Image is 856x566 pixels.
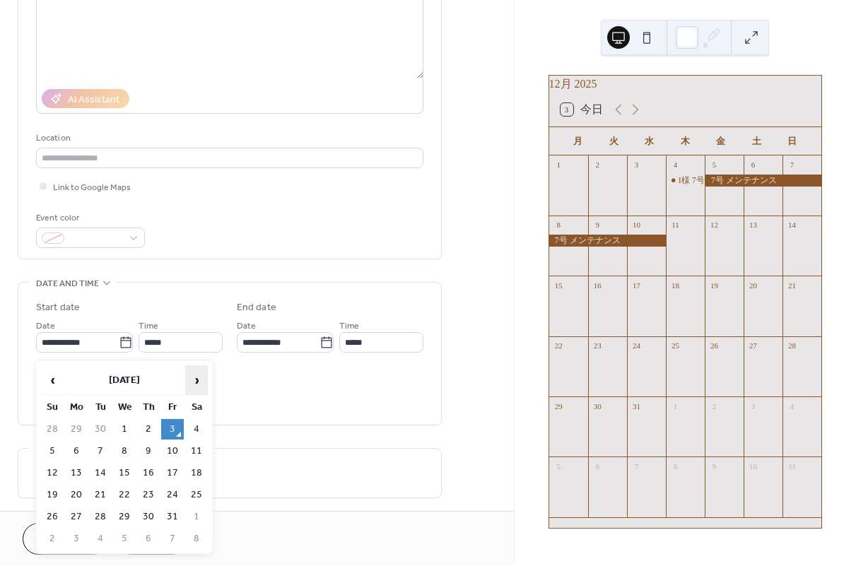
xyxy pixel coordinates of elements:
[41,419,64,440] td: 28
[137,397,160,418] th: Th
[41,397,64,418] th: Su
[23,523,110,555] button: Cancel
[161,485,184,505] td: 24
[137,485,160,505] td: 23
[113,441,136,461] td: 8
[339,319,359,334] span: Time
[553,401,564,411] div: 29
[89,507,112,527] td: 28
[113,463,136,483] td: 15
[113,507,136,527] td: 29
[137,463,160,483] td: 16
[237,319,256,334] span: Date
[667,127,703,155] div: 木
[632,127,667,155] div: 水
[137,529,160,549] td: 6
[53,180,131,195] span: Link to Google Maps
[748,160,758,170] div: 6
[65,441,88,461] td: 6
[592,160,603,170] div: 2
[631,461,642,471] div: 7
[592,341,603,351] div: 23
[137,441,160,461] td: 9
[549,235,666,247] div: 7号 メンテナンス
[41,507,64,527] td: 26
[703,127,739,155] div: 金
[787,160,797,170] div: 7
[787,341,797,351] div: 28
[592,401,603,411] div: 30
[65,419,88,440] td: 29
[161,397,184,418] th: Fr
[161,463,184,483] td: 17
[553,341,564,351] div: 22
[553,461,564,471] div: 5
[137,507,160,527] td: 30
[670,280,681,290] div: 18
[185,419,208,440] td: 4
[705,175,821,187] div: 7号 メンテナンス
[186,366,207,394] span: ›
[709,220,720,230] div: 12
[185,529,208,549] td: 8
[89,397,112,418] th: Tu
[596,127,631,155] div: 火
[592,461,603,471] div: 6
[185,463,208,483] td: 18
[139,319,158,334] span: Time
[748,341,758,351] div: 27
[89,485,112,505] td: 21
[631,280,642,290] div: 17
[631,341,642,351] div: 24
[787,280,797,290] div: 21
[670,220,681,230] div: 11
[65,365,184,396] th: [DATE]
[553,280,564,290] div: 15
[36,319,55,334] span: Date
[666,175,705,187] div: I様 7号レンタル
[65,529,88,549] td: 3
[113,419,136,440] td: 1
[65,485,88,505] td: 20
[670,401,681,411] div: 1
[36,211,142,225] div: Event color
[36,276,99,291] span: Date and time
[561,127,596,155] div: 月
[89,529,112,549] td: 4
[748,401,758,411] div: 3
[748,461,758,471] div: 10
[739,127,774,155] div: 土
[185,397,208,418] th: Sa
[709,401,720,411] div: 2
[41,463,64,483] td: 12
[556,100,608,119] button: 3今日
[185,485,208,505] td: 25
[113,485,136,505] td: 22
[41,485,64,505] td: 19
[549,76,821,93] div: 12月 2025
[709,280,720,290] div: 19
[787,461,797,471] div: 11
[113,397,136,418] th: We
[709,341,720,351] div: 26
[670,160,681,170] div: 4
[161,529,184,549] td: 7
[709,160,720,170] div: 5
[161,507,184,527] td: 31
[113,529,136,549] td: 5
[137,419,160,440] td: 2
[631,401,642,411] div: 31
[65,507,88,527] td: 27
[631,160,642,170] div: 3
[89,419,112,440] td: 30
[42,366,63,394] span: ‹
[679,175,739,187] div: I様 7号レンタル
[670,461,681,471] div: 8
[65,463,88,483] td: 13
[185,441,208,461] td: 11
[553,220,564,230] div: 8
[89,463,112,483] td: 14
[787,401,797,411] div: 4
[631,220,642,230] div: 10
